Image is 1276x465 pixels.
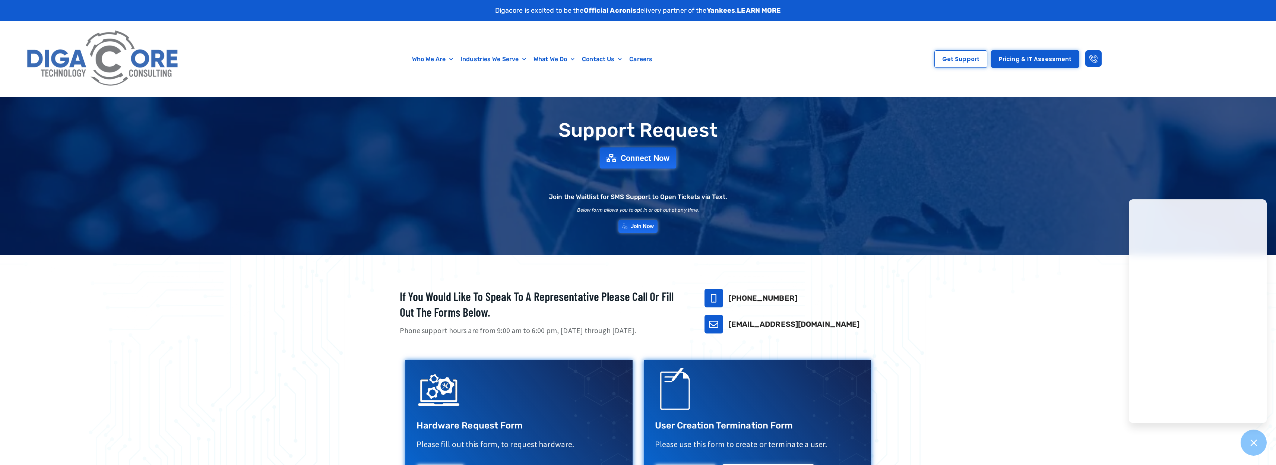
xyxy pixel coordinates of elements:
a: [PHONE_NUMBER] [729,294,797,303]
iframe: Chatgenie Messenger [1129,199,1267,423]
a: support@digacore.com [705,315,723,333]
h1: Support Request [381,120,895,141]
a: Get Support [934,50,987,68]
a: Industries We Serve [457,51,530,68]
img: Digacore logo 1 [23,25,184,93]
p: Phone support hours are from 9:00 am to 6:00 pm, [DATE] through [DATE]. [400,325,686,336]
a: Careers [626,51,656,68]
h3: User Creation Termination Form [655,420,860,431]
a: LEARN MORE [737,6,781,15]
h2: Below form allows you to opt in or opt out at any time. [577,208,699,212]
a: Pricing & IT Assessment [991,50,1079,68]
span: Pricing & IT Assessment [999,56,1071,62]
strong: Official Acronis [584,6,637,15]
h2: Join the Waitlist for SMS Support to Open Tickets via Text. [549,194,727,200]
span: Get Support [942,56,979,62]
a: 732-646-5725 [705,289,723,307]
h3: Hardware Request Form [417,420,621,431]
p: Digacore is excited to be the delivery partner of the . [495,6,781,16]
p: Please use this form to create or terminate a user. [655,439,860,450]
span: Connect Now [621,154,670,162]
a: Who We Are [408,51,457,68]
a: Connect Now [600,148,677,169]
p: Please fill out this form, to request hardware. [417,439,621,450]
a: Join Now [618,220,658,233]
a: [EMAIL_ADDRESS][DOMAIN_NAME] [729,320,860,329]
img: Support Request Icon [655,368,700,412]
a: What We Do [530,51,578,68]
nav: Menu [242,51,823,68]
span: Join Now [631,224,654,229]
img: IT Support Icon [417,368,461,412]
a: Contact Us [578,51,626,68]
strong: Yankees [707,6,735,15]
h2: If you would like to speak to a representative please call or fill out the forms below. [400,289,686,320]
